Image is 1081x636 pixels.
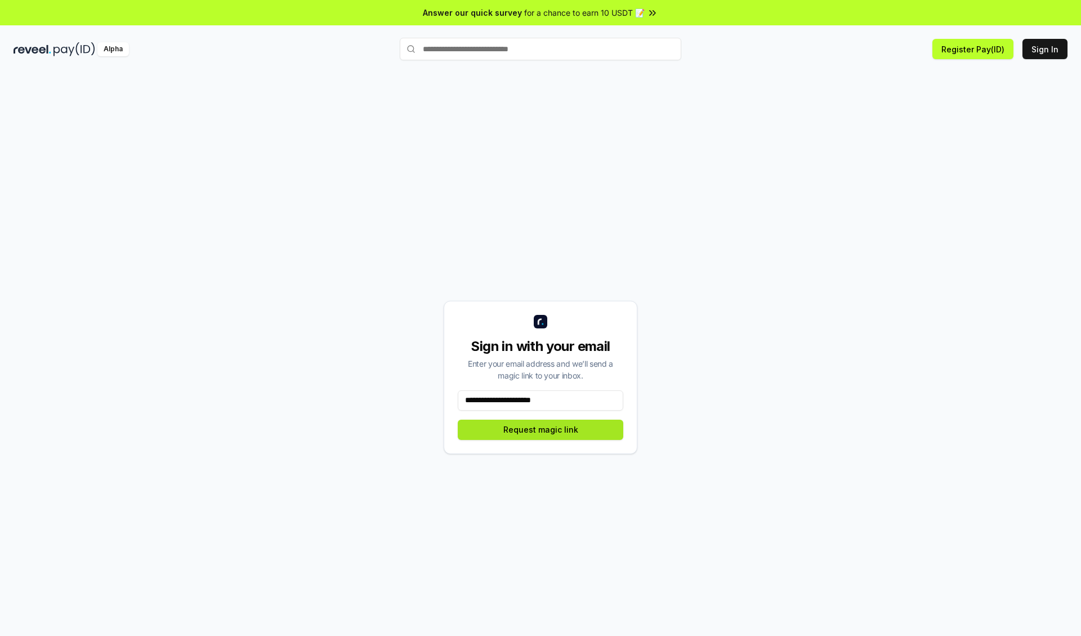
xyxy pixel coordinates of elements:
div: Enter your email address and we’ll send a magic link to your inbox. [458,358,623,381]
button: Request magic link [458,420,623,440]
div: Alpha [97,42,129,56]
img: logo_small [534,315,547,328]
button: Sign In [1022,39,1067,59]
button: Register Pay(ID) [932,39,1013,59]
span: for a chance to earn 10 USDT 📝 [524,7,645,19]
img: pay_id [53,42,95,56]
img: reveel_dark [14,42,51,56]
div: Sign in with your email [458,337,623,355]
span: Answer our quick survey [423,7,522,19]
